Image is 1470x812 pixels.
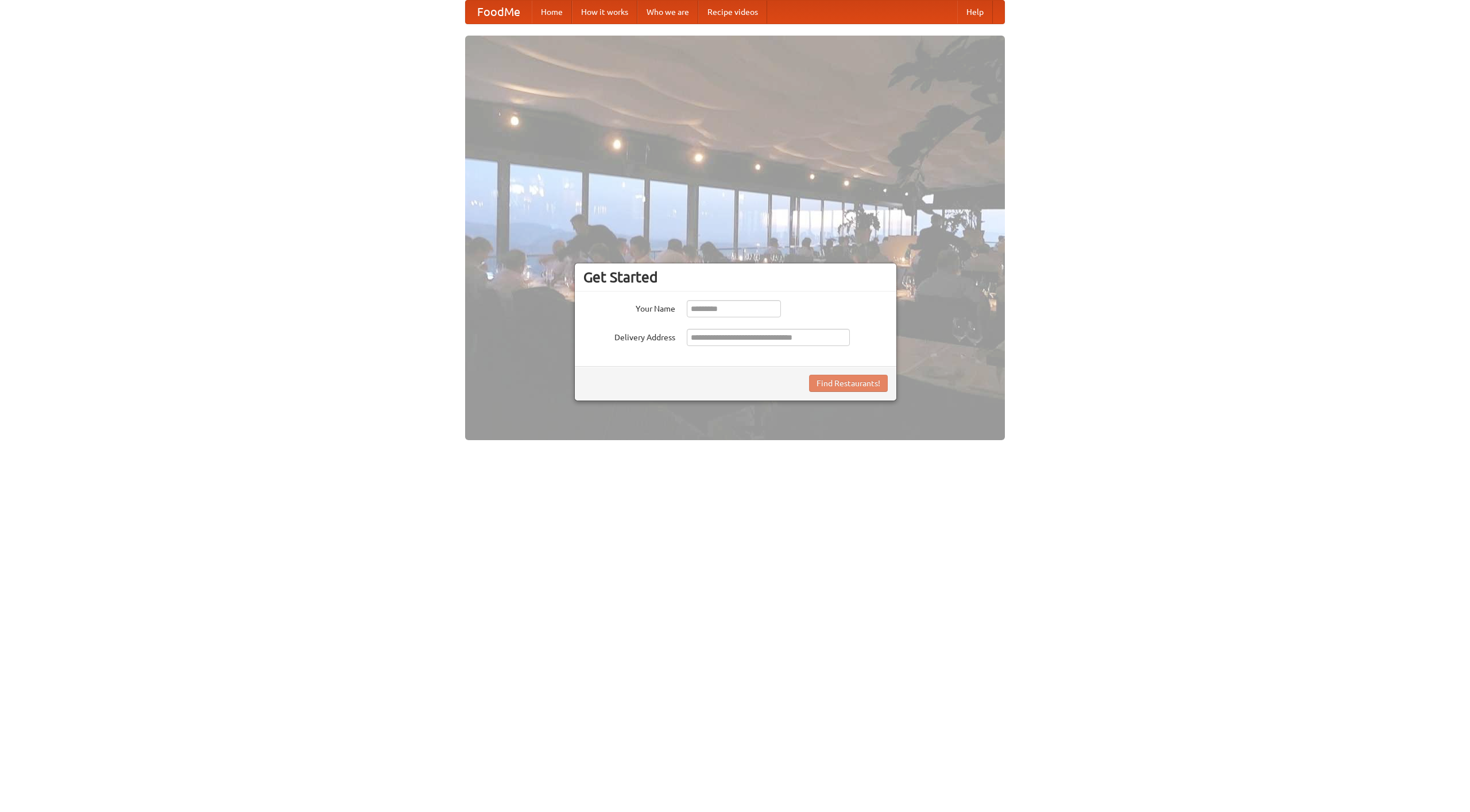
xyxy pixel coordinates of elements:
h3: Get Started [583,269,888,286]
a: Help [957,1,993,24]
a: FoodMe [466,1,532,24]
label: Delivery Address [583,329,675,343]
label: Your Name [583,300,675,314]
a: Home [532,1,572,24]
a: Recipe videos [698,1,767,24]
button: Find Restaurants! [809,375,888,392]
a: How it works [572,1,637,24]
a: Who we are [637,1,698,24]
